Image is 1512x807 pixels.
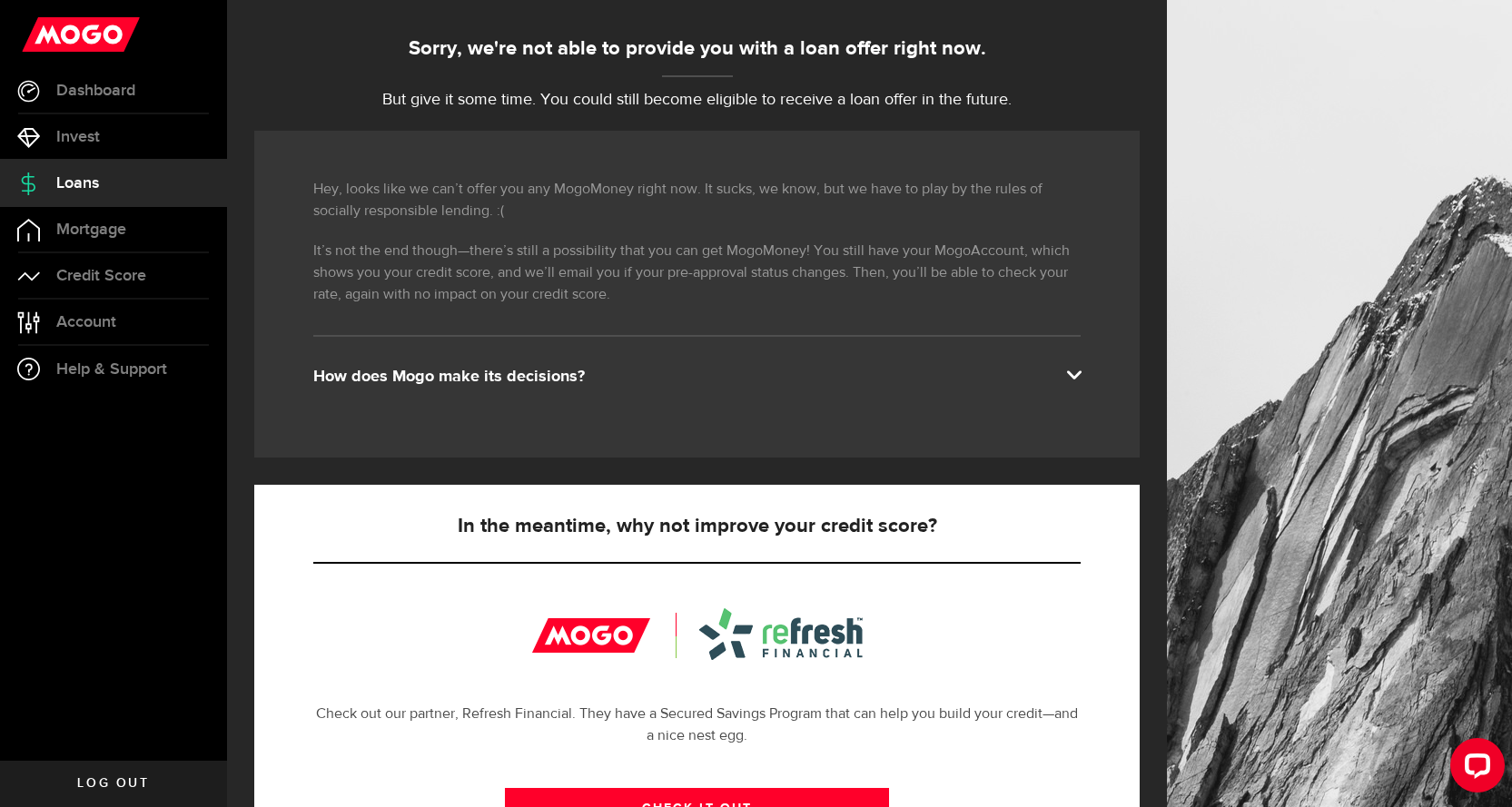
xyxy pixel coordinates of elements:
[1436,731,1512,807] iframe: LiveChat chat widget
[313,241,1081,306] p: It’s not the end though—there’s still a possibility that you can get MogoMoney! You still have yo...
[254,34,1140,64] div: Sorry, we're not able to provide you with a loan offer right now.
[56,175,99,192] span: Loans
[56,83,135,99] span: Dashboard
[254,88,1140,113] p: But give it some time. You could still become eligible to receive a loan offer in the future.
[313,516,1081,537] h5: In the meantime, why not improve your credit score?
[313,704,1081,747] p: Check out our partner, Refresh Financial. They have a Secured Savings Program that can help you b...
[313,179,1081,222] p: Hey, looks like we can’t offer you any MogoMoney right now. It sucks, we know, but we have to pla...
[56,221,126,238] span: Mortgage
[77,777,149,790] span: Log out
[56,129,100,145] span: Invest
[56,361,167,378] span: Help & Support
[56,314,116,330] span: Account
[56,268,146,284] span: Credit Score
[313,366,1081,388] div: How does Mogo make its decisions?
